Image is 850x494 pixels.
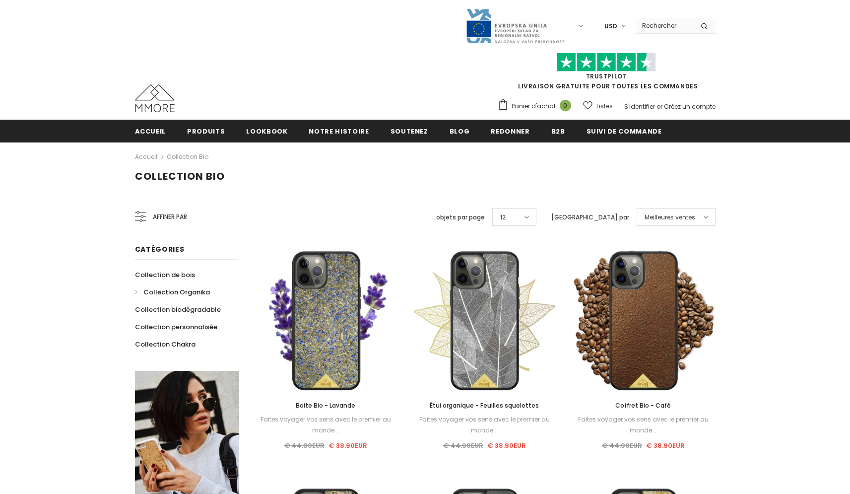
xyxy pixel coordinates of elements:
span: Panier d'achat [512,101,556,111]
span: USD [604,21,617,31]
span: Listes [596,101,613,111]
a: Produits [187,120,225,142]
a: Javni Razpis [465,21,565,30]
a: Collection biodégradable [135,301,221,318]
a: Collection personnalisée [135,318,217,336]
a: TrustPilot [586,72,627,80]
div: Faites voyager vos sens avec le premier au monde... [254,414,398,436]
span: Collection Organika [143,287,210,297]
span: € 44.90EUR [443,441,483,450]
span: Lookbook [246,127,287,136]
a: Lookbook [246,120,287,142]
span: Collection Bio [135,169,225,183]
span: soutenez [391,127,428,136]
a: Accueil [135,120,166,142]
span: Collection de bois [135,270,195,280]
a: Collection Organika [135,283,210,301]
a: Notre histoire [309,120,369,142]
span: Produits [187,127,225,136]
a: Coffret Bio - Café [571,400,715,411]
span: € 44.90EUR [284,441,325,450]
span: or [656,102,662,111]
span: € 38.90EUR [487,441,526,450]
span: Collection personnalisée [135,322,217,332]
span: Accueil [135,127,166,136]
span: Affiner par [153,212,187,222]
a: S'identifier [624,102,655,111]
span: Coffret Bio - Café [615,401,671,410]
span: Meilleures ventes [645,212,695,222]
img: Cas MMORE [135,84,175,112]
a: Collection de bois [135,266,195,283]
span: LIVRAISON GRATUITE POUR TOUTES LES COMMANDES [498,57,716,90]
span: Blog [450,127,470,136]
label: [GEOGRAPHIC_DATA] par [551,212,629,222]
span: Suivi de commande [587,127,662,136]
span: Collection Chakra [135,340,196,349]
a: Collection Chakra [135,336,196,353]
a: Listes [583,97,613,115]
a: Accueil [135,151,157,163]
span: € 38.90EUR [328,441,367,450]
span: B2B [551,127,565,136]
label: objets par page [436,212,485,222]
span: Catégories [135,244,185,254]
span: 0 [560,100,571,111]
a: B2B [551,120,565,142]
div: Faites voyager vos sens avec le premier au monde... [571,414,715,436]
img: Javni Razpis [465,8,565,44]
span: € 44.90EUR [602,441,642,450]
a: Étui organique - Feuilles squelettes [412,400,556,411]
a: Créez un compte [664,102,716,111]
span: 12 [500,212,506,222]
a: Panier d'achat 0 [498,99,576,114]
span: Redonner [491,127,529,136]
span: Collection biodégradable [135,305,221,314]
input: Search Site [636,18,693,33]
span: Boite Bio - Lavande [296,401,355,410]
span: Étui organique - Feuilles squelettes [430,401,539,410]
span: Notre histoire [309,127,369,136]
a: Redonner [491,120,529,142]
span: € 38.90EUR [646,441,685,450]
a: Boite Bio - Lavande [254,400,398,411]
a: Collection Bio [167,152,208,161]
a: Suivi de commande [587,120,662,142]
a: Blog [450,120,470,142]
img: Faites confiance aux étoiles pilotes [557,53,656,72]
a: soutenez [391,120,428,142]
div: Faites voyager vos sens avec le premier au monde... [412,414,556,436]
